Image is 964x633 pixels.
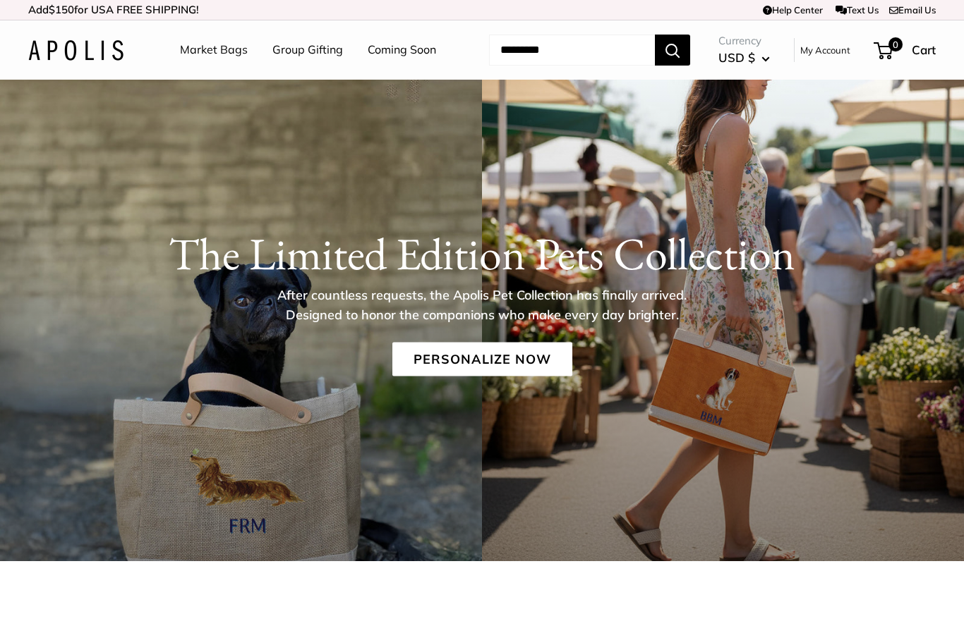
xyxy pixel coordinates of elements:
a: 0 Cart [875,39,936,61]
span: 0 [888,37,903,51]
a: Group Gifting [272,39,343,61]
button: Search [655,35,690,66]
a: Market Bags [180,39,248,61]
a: Personalize Now [392,343,572,376]
a: Email Us [889,4,936,16]
input: Search... [489,35,655,66]
p: After countless requests, the Apolis Pet Collection has finally arrived. Designed to honor the co... [253,285,711,325]
a: Text Us [836,4,879,16]
span: Cart [912,42,936,57]
span: USD $ [718,50,755,65]
a: Help Center [763,4,823,16]
button: USD $ [718,47,770,69]
a: My Account [800,42,850,59]
h1: The Limited Edition Pets Collection [28,227,936,281]
img: Apolis [28,40,123,61]
span: $150 [49,3,74,16]
span: Currency [718,31,770,51]
a: Coming Soon [368,39,436,61]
